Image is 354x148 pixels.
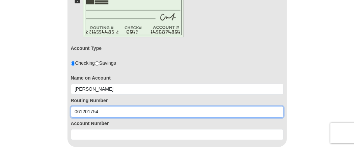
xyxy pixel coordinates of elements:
[71,75,283,81] label: Name on Account
[71,60,116,66] div: Checking Savings
[71,45,102,52] label: Account Type
[71,97,283,104] label: Routing Number
[71,120,283,127] label: Account Number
